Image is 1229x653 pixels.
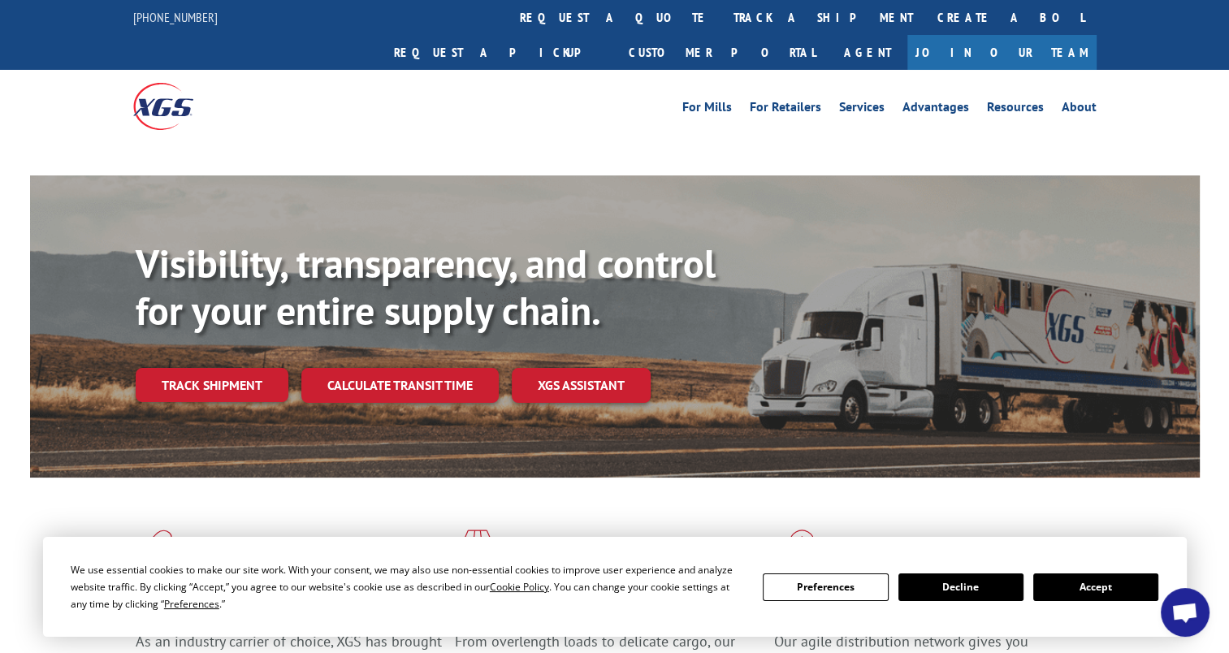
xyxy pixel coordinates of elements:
span: Cookie Policy [490,580,549,594]
button: Decline [898,573,1023,601]
a: Customer Portal [617,35,828,70]
a: Agent [828,35,907,70]
span: Preferences [164,597,219,611]
a: Services [839,101,885,119]
a: Track shipment [136,368,288,402]
img: xgs-icon-focused-on-flooring-red [455,530,493,572]
div: We use essential cookies to make our site work. With your consent, we may also use non-essential ... [71,561,743,612]
img: xgs-icon-total-supply-chain-intelligence-red [136,530,186,572]
a: About [1062,101,1097,119]
div: Cookie Consent Prompt [43,537,1187,637]
a: Request a pickup [382,35,617,70]
b: Visibility, transparency, and control for your entire supply chain. [136,238,716,335]
button: Accept [1033,573,1158,601]
div: Open chat [1161,588,1210,637]
a: Resources [987,101,1044,119]
a: Join Our Team [907,35,1097,70]
a: [PHONE_NUMBER] [133,9,218,25]
button: Preferences [763,573,888,601]
img: xgs-icon-flagship-distribution-model-red [774,530,830,572]
a: XGS ASSISTANT [512,368,651,403]
a: Calculate transit time [301,368,499,403]
a: Advantages [902,101,969,119]
a: For Mills [682,101,732,119]
a: For Retailers [750,101,821,119]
